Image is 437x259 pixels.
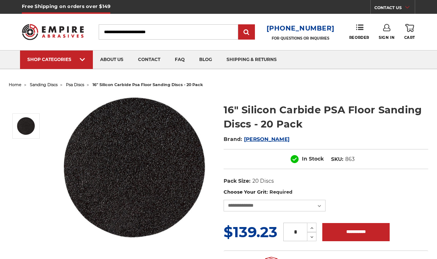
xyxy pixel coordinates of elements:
dt: SKU: [331,155,343,163]
label: Choose Your Grit: [224,189,428,196]
dt: Pack Size: [224,177,251,185]
dd: 863 [345,155,355,163]
a: [PERSON_NAME] [244,136,290,142]
span: Reorder [349,35,369,40]
small: Required [269,189,292,195]
div: SHOP CATEGORIES [27,57,86,62]
span: 16" silicon carbide psa floor sanding discs - 20 pack [92,82,203,87]
span: Cart [404,35,415,40]
a: shipping & returns [219,50,284,69]
img: Empire Abrasives [22,20,84,44]
input: Submit [239,25,254,40]
h1: 16" Silicon Carbide PSA Floor Sanding Discs - 20 Pack [224,103,428,131]
a: [PHONE_NUMBER] [267,23,335,34]
a: sanding discs [30,82,58,87]
a: CONTACT US [374,4,415,14]
span: In Stock [302,155,324,162]
a: blog [192,50,219,69]
a: about us [93,50,131,69]
a: Reorder [349,24,369,40]
a: faq [168,50,192,69]
span: Brand: [224,136,243,142]
img: Silicon Carbide 16" PSA Floor Sanding Disc [61,95,207,240]
span: Sign In [379,35,394,40]
a: home [9,82,21,87]
a: contact [131,50,168,69]
a: Cart [404,24,415,40]
img: Silicon Carbide 16" PSA Floor Sanding Disc [17,117,35,135]
span: $139.23 [224,223,277,241]
dd: 20 Discs [252,177,274,185]
p: FOR QUESTIONS OR INQUIRIES [267,36,335,41]
a: psa discs [66,82,84,87]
